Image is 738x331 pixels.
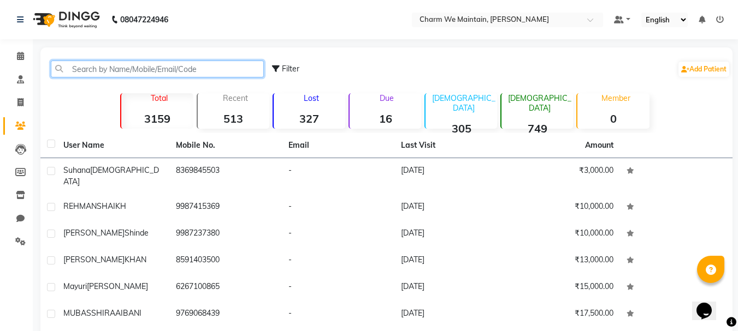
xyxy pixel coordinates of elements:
[63,165,159,186] span: [DEMOGRAPHIC_DATA]
[282,158,394,194] td: -
[426,122,497,135] strong: 305
[87,281,148,291] span: [PERSON_NAME]
[394,274,507,301] td: [DATE]
[120,4,168,35] b: 08047224946
[115,308,141,318] span: AIBANI
[578,133,620,158] th: Amount
[352,93,421,103] p: Due
[394,221,507,248] td: [DATE]
[169,274,282,301] td: 6267100865
[507,301,620,328] td: ₹17,500.00
[507,248,620,274] td: ₹13,000.00
[125,255,146,264] span: KHAN
[169,301,282,328] td: 9769068439
[274,112,345,125] strong: 327
[125,228,149,238] span: Shinde
[430,93,497,113] p: [DEMOGRAPHIC_DATA]
[394,248,507,274] td: [DATE]
[28,4,103,35] img: logo
[394,133,507,158] th: Last Visit
[202,93,269,103] p: Recent
[282,194,394,221] td: -
[169,158,282,194] td: 8369845503
[63,165,90,175] span: Suhana
[282,133,394,158] th: Email
[57,133,169,158] th: User Name
[63,281,87,291] span: Mayuri
[282,301,394,328] td: -
[507,274,620,301] td: ₹15,000.00
[121,112,193,125] strong: 3159
[63,308,115,318] span: MUBASSHIRA
[582,93,649,103] p: Member
[507,221,620,248] td: ₹10,000.00
[198,112,269,125] strong: 513
[577,112,649,125] strong: 0
[507,194,620,221] td: ₹10,000.00
[501,122,573,135] strong: 749
[169,133,282,158] th: Mobile No.
[507,158,620,194] td: ₹3,000.00
[169,248,282,274] td: 8591403500
[394,158,507,194] td: [DATE]
[350,112,421,125] strong: 16
[692,287,727,320] iframe: chat widget
[678,62,729,77] a: Add Patient
[506,93,573,113] p: [DEMOGRAPHIC_DATA]
[97,201,126,211] span: SHAIKH
[63,228,125,238] span: [PERSON_NAME]
[394,194,507,221] td: [DATE]
[394,301,507,328] td: [DATE]
[126,93,193,103] p: Total
[169,194,282,221] td: 9987415369
[169,221,282,248] td: 9987237380
[282,274,394,301] td: -
[282,64,299,74] span: Filter
[63,201,97,211] span: REHMAN
[282,248,394,274] td: -
[282,221,394,248] td: -
[63,255,125,264] span: [PERSON_NAME]
[51,61,264,77] input: Search by Name/Mobile/Email/Code
[278,93,345,103] p: Lost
